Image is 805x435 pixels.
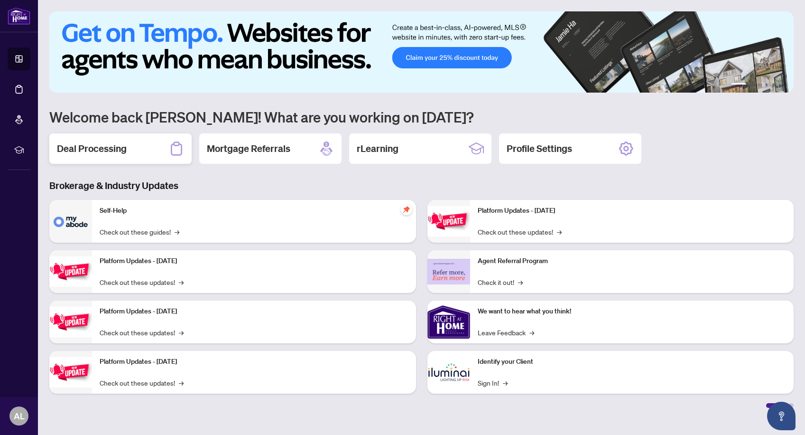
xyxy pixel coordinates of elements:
[780,83,784,87] button: 6
[100,378,184,388] a: Check out these updates!→
[49,108,794,126] h1: Welcome back [PERSON_NAME]! What are you working on [DATE]?
[14,409,25,423] span: AL
[750,83,754,87] button: 2
[175,227,179,237] span: →
[49,200,92,243] img: Self-Help
[427,351,470,394] img: Identify your Client
[8,7,30,25] img: logo
[773,83,777,87] button: 5
[518,277,523,287] span: →
[427,206,470,236] img: Platform Updates - June 23, 2025
[100,357,408,367] p: Platform Updates - [DATE]
[478,256,786,266] p: Agent Referral Program
[49,256,92,286] img: Platform Updates - September 16, 2025
[100,256,408,266] p: Platform Updates - [DATE]
[731,83,746,87] button: 1
[49,307,92,337] img: Platform Updates - July 21, 2025
[49,179,794,192] h3: Brokerage & Industry Updates
[100,306,408,317] p: Platform Updates - [DATE]
[765,83,769,87] button: 4
[758,83,761,87] button: 3
[57,142,127,155] h2: Deal Processing
[100,227,179,237] a: Check out these guides!→
[401,204,412,215] span: pushpin
[357,142,398,155] h2: rLearning
[100,327,184,338] a: Check out these updates!→
[557,227,562,237] span: →
[179,277,184,287] span: →
[179,327,184,338] span: →
[100,206,408,216] p: Self-Help
[49,11,794,93] img: Slide 0
[767,402,796,430] button: Open asap
[478,357,786,367] p: Identify your Client
[427,259,470,285] img: Agent Referral Program
[100,277,184,287] a: Check out these updates!→
[529,327,534,338] span: →
[478,277,523,287] a: Check it out!→
[207,142,290,155] h2: Mortgage Referrals
[478,227,562,237] a: Check out these updates!→
[507,142,572,155] h2: Profile Settings
[478,306,786,317] p: We want to hear what you think!
[427,301,470,343] img: We want to hear what you think!
[179,378,184,388] span: →
[478,206,786,216] p: Platform Updates - [DATE]
[503,378,508,388] span: →
[49,357,92,387] img: Platform Updates - July 8, 2025
[478,378,508,388] a: Sign In!→
[478,327,534,338] a: Leave Feedback→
